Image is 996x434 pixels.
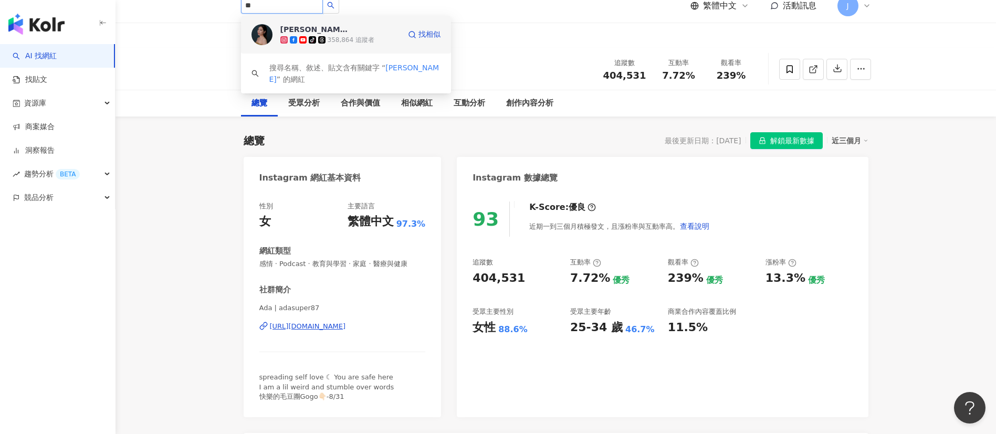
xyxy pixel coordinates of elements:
[668,320,708,336] div: 11.5%
[396,218,426,230] span: 97.3%
[808,274,825,286] div: 優秀
[529,216,710,237] div: 近期一到三個月積極發文，且漲粉率與互動率高。
[679,216,710,237] button: 查看說明
[717,70,746,81] span: 239%
[766,258,796,267] div: 漲粉率
[454,97,485,110] div: 互動分析
[954,392,985,424] iframe: Help Scout Beacon - Open
[280,24,349,35] div: [PERSON_NAME]
[680,222,709,230] span: 查看說明
[56,169,80,179] div: BETA
[668,270,704,287] div: 239%
[659,58,699,68] div: 互動率
[473,208,499,230] div: 93
[24,186,54,209] span: 競品分析
[473,270,525,287] div: 404,531
[401,97,433,110] div: 相似網紅
[832,134,868,147] div: 近三個月
[259,259,426,269] span: 感情 · Podcast · 教育與學習 · 家庭 · 醫療與健康
[259,284,291,295] div: 社群簡介
[613,274,630,286] div: 優秀
[13,122,55,132] a: 商案媒合
[259,214,271,230] div: 女
[259,303,426,313] span: Ada | adasuper87
[498,324,528,335] div: 88.6%
[348,214,394,230] div: 繁體中文
[570,307,611,316] div: 受眾主要年齡
[766,270,805,287] div: 13.3%
[770,133,814,150] span: 解鎖最新數據
[570,270,610,287] div: 7.72%
[408,24,441,45] a: 找相似
[473,320,496,336] div: 女性
[8,14,65,35] img: logo
[473,172,558,184] div: Instagram 數據總覽
[270,322,346,331] div: [URL][DOMAIN_NAME]
[603,58,646,68] div: 追蹤數
[603,70,646,81] span: 404,531
[13,75,47,85] a: 找貼文
[750,132,823,149] button: 解鎖最新數據
[348,202,375,211] div: 主要語言
[328,36,374,45] div: 358,864 追蹤者
[259,373,394,400] span: spreading self love ☾ You are safe here I am a lil weird and stumble over words 快樂的毛豆團Gogo👇🏻-8/31
[251,70,259,77] span: search
[706,274,723,286] div: 優秀
[13,51,57,61] a: searchAI 找網紅
[473,258,493,267] div: 追蹤數
[668,307,736,316] div: 商業合作內容覆蓋比例
[570,258,601,267] div: 互動率
[24,162,80,186] span: 趨勢分析
[288,97,320,110] div: 受眾分析
[569,202,585,213] div: 優良
[259,322,426,331] a: [URL][DOMAIN_NAME]
[759,137,766,144] span: lock
[259,172,361,184] div: Instagram 網紅基本資料
[269,62,441,85] div: 搜尋名稱、敘述、貼文含有關鍵字 “ ” 的網紅
[13,145,55,156] a: 洞察報告
[24,91,46,115] span: 資源庫
[418,29,441,40] span: 找相似
[13,171,20,178] span: rise
[668,258,699,267] div: 觀看率
[259,202,273,211] div: 性別
[259,246,291,257] div: 網紅類型
[506,97,553,110] div: 創作內容分析
[625,324,655,335] div: 46.7%
[662,70,695,81] span: 7.72%
[251,24,272,45] img: KOL Avatar
[711,58,751,68] div: 觀看率
[327,2,334,9] span: search
[783,1,816,10] span: 活動訊息
[473,307,513,316] div: 受眾主要性別
[529,202,596,213] div: K-Score :
[244,133,265,148] div: 總覽
[665,136,741,145] div: 最後更新日期：[DATE]
[570,320,623,336] div: 25-34 歲
[341,97,380,110] div: 合作與價值
[251,97,267,110] div: 總覽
